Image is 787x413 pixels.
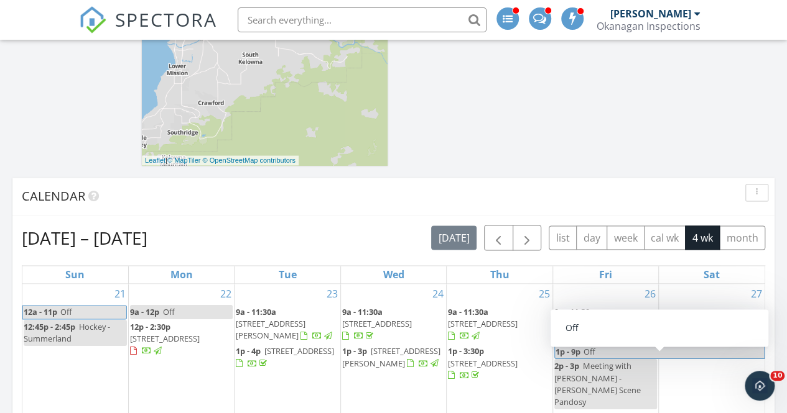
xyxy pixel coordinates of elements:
span: Calendar [22,188,85,204]
input: Search everything... [238,7,487,32]
a: Go to September 21, 2025 [112,284,128,304]
a: Monday [168,266,195,283]
button: cal wk [644,225,686,250]
a: Leaflet [145,157,165,164]
a: 1p - 3:30p [STREET_ADDRESS] [448,345,518,380]
span: 9a - 12p [130,306,159,317]
div: Okanagan Inspections [597,20,701,32]
span: 1p - 9p [555,345,581,358]
a: 9a - 11:30a [STREET_ADDRESS] [342,305,445,344]
span: 1p - 3:30p [448,345,484,356]
a: © OpenStreetMap contributors [203,157,296,164]
span: 12:45p - 2:45p [24,321,75,332]
span: Hockey - Summerland [24,321,110,344]
span: Off [163,306,175,317]
span: 9a - 11:30a [448,306,488,317]
a: 9a - 11:30a [STREET_ADDRESS][PERSON_NAME] [236,306,334,341]
span: [STREET_ADDRESS][PERSON_NAME] [342,345,440,368]
h2: [DATE] – [DATE] [22,225,147,250]
span: 12p - 2:30p [130,321,170,332]
span: 9a - 11:30a [342,306,383,317]
iframe: Intercom live chat [745,371,775,401]
span: 9a - 11:30a [236,306,276,317]
a: Go to September 26, 2025 [642,284,658,304]
a: Go to September 23, 2025 [324,284,340,304]
span: [STREET_ADDRESS] [342,318,412,329]
a: 9a - 11:30a [STREET_ADDRESS] [448,306,518,341]
button: Next [513,225,542,250]
button: 4 wk [685,225,720,250]
span: [STREET_ADDRESS] [554,318,624,329]
a: Go to September 27, 2025 [748,284,765,304]
a: 1p - 3p [STREET_ADDRESS][PERSON_NAME] [342,345,440,368]
span: [STREET_ADDRESS] [130,333,200,344]
span: [STREET_ADDRESS] [448,358,518,369]
span: 10 [770,371,785,381]
a: 9a - 11:30a [STREET_ADDRESS] [448,305,551,344]
span: 9a - 11:30a [554,306,595,317]
span: [STREET_ADDRESS] [264,345,334,356]
a: Friday [597,266,615,283]
span: [STREET_ADDRESS][PERSON_NAME] [236,318,305,341]
a: 1p - 4p [STREET_ADDRESS] [236,344,338,371]
a: 12p - 2:30p [STREET_ADDRESS] [130,320,233,359]
button: week [607,225,645,250]
a: 1p - 3:30p [STREET_ADDRESS] [448,344,551,383]
a: SPECTORA [79,17,217,43]
span: 12a - 11p [23,306,58,319]
a: Saturday [701,266,722,283]
a: 1p - 4p [STREET_ADDRESS] [236,345,334,368]
div: [PERSON_NAME] [610,7,691,20]
div: | [142,155,299,166]
span: SPECTORA [115,6,217,32]
button: list [549,225,577,250]
a: Wednesday [380,266,406,283]
span: Off [60,306,72,317]
button: day [576,225,607,250]
a: © MapTiler [167,157,201,164]
a: Tuesday [276,266,299,283]
a: Go to September 24, 2025 [430,284,446,304]
a: 9a - 11:30a [STREET_ADDRESS][PERSON_NAME] [236,305,338,344]
a: Thursday [487,266,511,283]
button: Previous [484,225,513,250]
span: 1p - 4p [236,345,261,356]
a: 9a - 11:30a [STREET_ADDRESS] [554,305,657,344]
img: The Best Home Inspection Software - Spectora [79,6,106,34]
button: month [719,225,765,250]
span: Off [584,346,595,357]
a: 9a - 11:30a [STREET_ADDRESS] [554,306,624,341]
a: Go to September 25, 2025 [536,284,552,304]
a: 9a - 11:30a [STREET_ADDRESS] [342,306,412,341]
span: [STREET_ADDRESS] [448,318,518,329]
a: Sunday [63,266,87,283]
span: 2p - 3p [554,360,579,371]
a: 1p - 3p [STREET_ADDRESS][PERSON_NAME] [342,344,445,371]
span: 1p - 3p [342,345,367,356]
span: Meeting with [PERSON_NAME] - [PERSON_NAME] Scene Pandosy [554,360,641,407]
button: [DATE] [431,225,477,250]
a: 12p - 2:30p [STREET_ADDRESS] [130,321,200,356]
a: Go to September 22, 2025 [218,284,234,304]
